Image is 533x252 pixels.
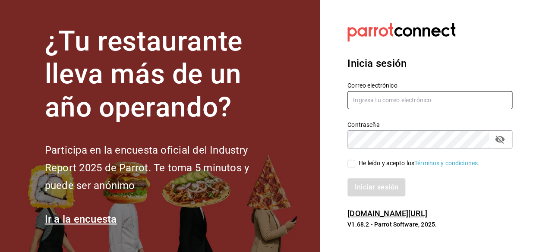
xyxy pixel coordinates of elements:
h2: Participa en la encuesta oficial del Industry Report 2025 de Parrot. Te toma 5 minutos y puede se... [45,142,278,194]
a: [DOMAIN_NAME][URL] [347,209,427,218]
label: Correo electrónico [347,82,512,88]
a: Ir a la encuesta [45,213,117,225]
label: Contraseña [347,121,512,127]
div: He leído y acepto los [359,159,479,168]
p: V1.68.2 - Parrot Software, 2025. [347,220,512,229]
input: Ingresa tu correo electrónico [347,91,512,109]
a: Términos y condiciones. [414,160,479,167]
h1: ¿Tu restaurante lleva más de un año operando? [45,25,278,124]
h3: Inicia sesión [347,56,512,71]
button: passwordField [492,132,507,147]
